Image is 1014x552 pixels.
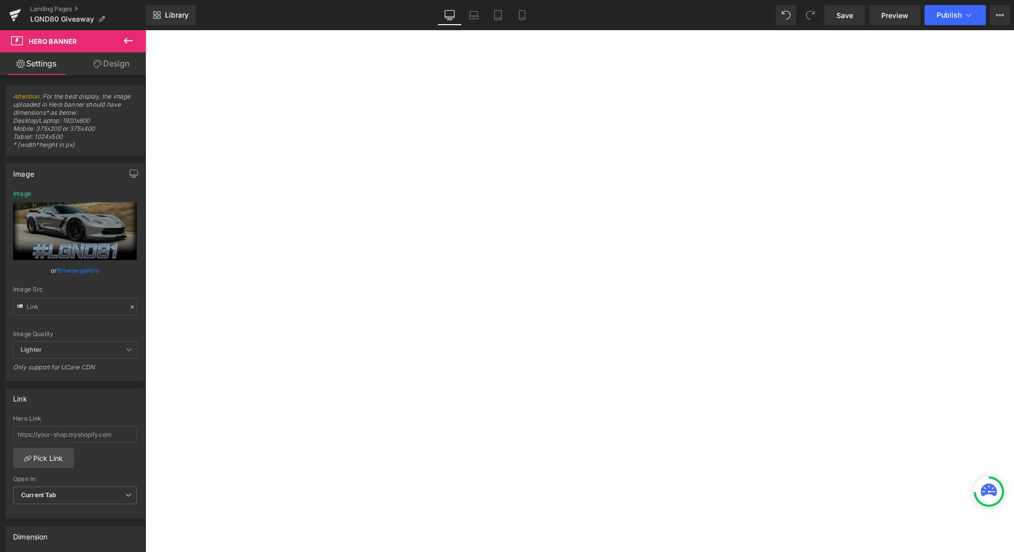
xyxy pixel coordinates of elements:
[13,448,74,468] a: Pick Link
[869,5,920,25] a: Preview
[486,5,510,25] a: Tablet
[462,5,486,25] a: Laptop
[21,491,57,499] b: Current Tab
[13,331,137,338] div: Image Quality
[13,286,137,293] div: Image Src
[13,164,34,178] div: Image
[937,11,962,19] span: Publish
[510,5,534,25] a: Mobile
[13,93,40,100] a: Attention
[13,93,137,155] span: : For the best display, the image uploaded in Hero banner should have dimensions* as below: Deskt...
[30,5,146,13] a: Landing Pages
[21,346,42,353] b: Lighter
[13,426,137,443] input: https://your-shop.myshopify.com
[75,52,148,75] a: Design
[13,527,48,541] div: Dimension
[800,5,820,25] button: Redo
[836,10,853,21] span: Save
[13,190,31,197] div: Image
[30,15,94,23] span: LGND80 Giveaway
[924,5,986,25] button: Publish
[165,11,189,20] span: Library
[881,10,908,21] span: Preview
[57,262,100,279] a: Browse gallery
[438,5,462,25] a: Desktop
[776,5,796,25] button: Undo
[13,363,137,378] div: Only support for UCare CDN
[146,5,196,25] a: New Library
[13,476,137,483] div: Open In
[990,5,1010,25] button: More
[13,265,137,276] div: or
[13,415,137,422] div: Hero Link
[13,389,27,403] div: Link
[13,298,137,316] input: Link
[29,37,77,45] span: Hero Banner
